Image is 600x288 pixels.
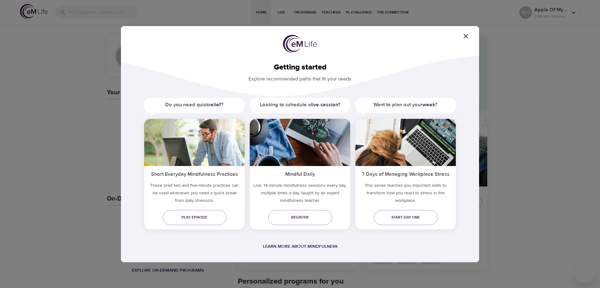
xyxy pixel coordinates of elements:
[379,214,433,221] span: Start day one
[268,210,332,225] a: Register
[311,102,338,108] a: live session
[355,119,456,166] img: ims
[273,214,327,221] span: Register
[131,63,469,72] h2: Getting started
[374,210,438,225] a: Start day one
[423,102,435,108] a: week
[144,98,245,112] h5: Do you need quick ?
[163,210,226,225] a: Play episode
[144,119,245,166] img: ims
[283,35,317,53] img: logo
[355,166,456,181] h5: 7 Days of Managing Workplace Stress
[250,98,350,112] h5: Looking to schedule a ?
[250,182,350,207] p: Live, 14-minute mindfulness sessions every day, multiple times a day, taught by an expert mindful...
[263,244,337,249] a: Learn more about mindfulness
[209,102,221,108] a: relief
[250,166,350,181] h5: Mindful Daily
[355,98,456,112] h5: Want to plan out your ?
[168,214,221,221] span: Play episode
[144,166,245,181] h5: Short Everyday Mindfulness Practices
[144,182,245,207] h5: These brief two and five-minute practices can be used whenever you need a quick break from daily ...
[250,119,350,166] img: ims
[131,72,469,83] p: Explore recommended paths that fit your needs
[355,182,456,207] p: This series teaches you important skills to transform how you react to stress in the workplace.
